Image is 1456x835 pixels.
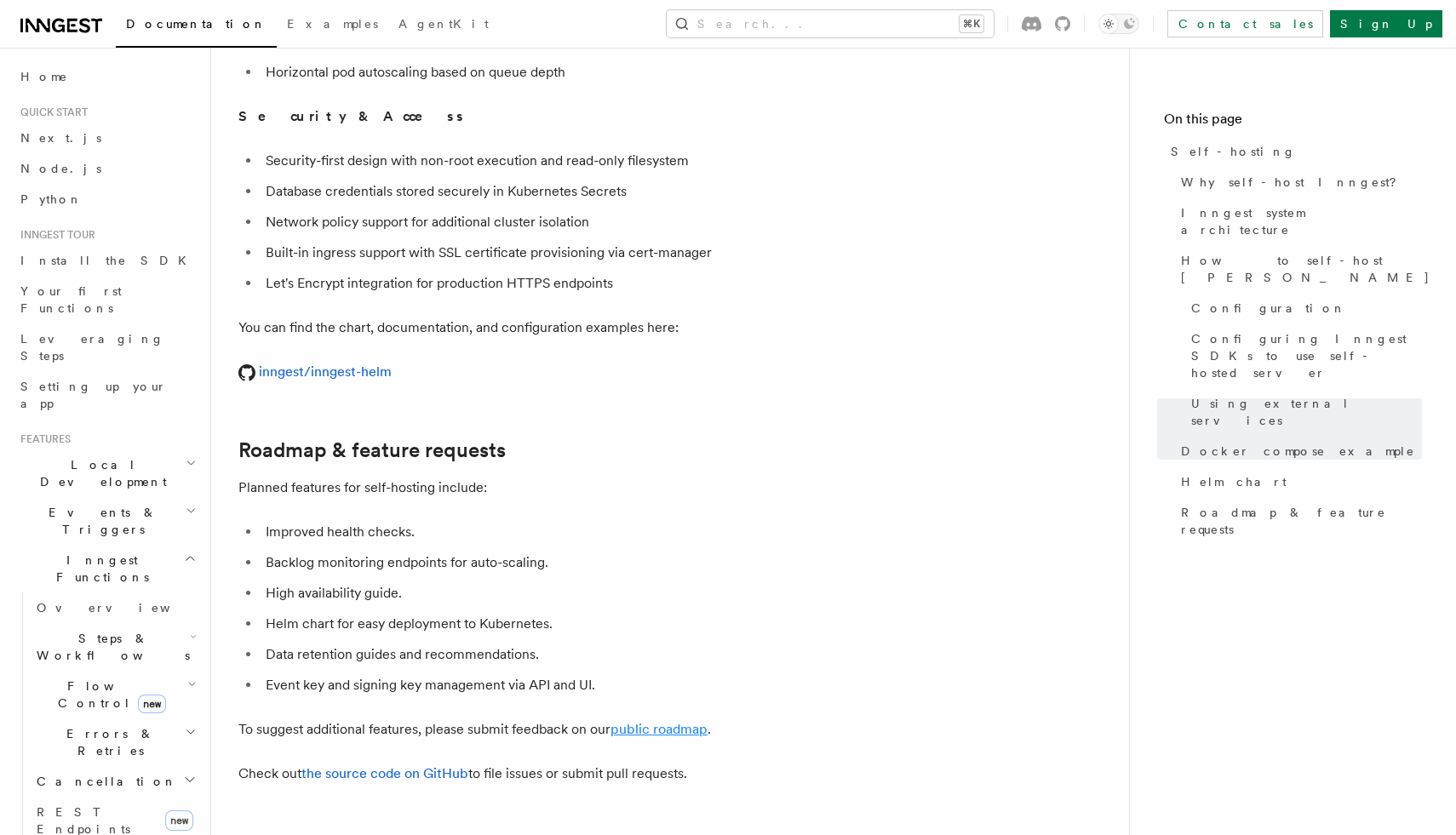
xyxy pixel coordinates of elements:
[1174,436,1422,466] a: Docker compose example
[14,456,186,490] span: Local Development
[30,671,200,718] button: Flow Controlnew
[261,60,920,84] li: Horizontal pod autoscaling based on queue depth
[238,476,920,500] p: Planned features for self-hosting include:
[14,323,200,371] a: Leveraging Steps
[238,762,920,786] p: Check out to file issues or submit pull requests.
[1181,443,1415,460] span: Docker compose example
[20,254,197,267] span: Install the SDK
[14,552,184,586] span: Inngest Functions
[30,766,200,797] button: Cancellation
[138,695,166,713] span: new
[1174,197,1422,245] a: Inngest system architecture
[30,725,185,759] span: Errors & Retries
[1191,395,1422,429] span: Using external services
[1174,497,1422,545] a: Roadmap & feature requests
[261,673,920,697] li: Event key and signing key management via API and UI.
[14,228,95,242] span: Inngest tour
[388,5,499,46] a: AgentKit
[14,432,71,446] span: Features
[116,5,277,48] a: Documentation
[238,363,392,380] a: inngest/inngest-helm
[1330,10,1442,37] a: Sign Up
[261,241,920,265] li: Built-in ingress support with SSL certificate provisioning via cert-manager
[261,551,920,575] li: Backlog monitoring endpoints for auto-scaling.
[1171,143,1296,160] span: Self-hosting
[261,149,920,173] li: Security-first design with non-root execution and read-only filesystem
[20,192,83,206] span: Python
[14,371,200,419] a: Setting up your app
[1174,466,1422,497] a: Helm chart
[667,10,994,37] button: Search...⌘K
[277,5,388,46] a: Examples
[1181,204,1422,238] span: Inngest system architecture
[20,162,101,175] span: Node.js
[30,678,187,712] span: Flow Control
[1181,504,1422,538] span: Roadmap & feature requests
[1181,174,1408,191] span: Why self-host Inngest?
[1167,10,1323,37] a: Contact sales
[14,123,200,153] a: Next.js
[960,15,983,32] kbd: ⌘K
[14,276,200,323] a: Your first Functions
[1184,388,1422,436] a: Using external services
[20,284,122,315] span: Your first Functions
[1184,323,1422,388] a: Configuring Inngest SDKs to use self-hosted server
[1181,473,1287,490] span: Helm chart
[30,718,200,766] button: Errors & Retries
[1184,293,1422,323] a: Configuration
[14,153,200,184] a: Node.js
[238,108,466,124] strong: Security & Access
[301,765,468,781] a: the source code on GitHub
[30,592,200,623] a: Overview
[1181,252,1430,286] span: How to self-host [PERSON_NAME]
[126,17,267,31] span: Documentation
[261,581,920,605] li: High availability guide.
[30,773,177,790] span: Cancellation
[30,623,200,671] button: Steps & Workflows
[20,68,68,85] span: Home
[14,545,200,592] button: Inngest Functions
[165,810,193,831] span: new
[238,718,920,741] p: To suggest additional features, please submit feedback on our .
[1191,300,1346,317] span: Configuration
[238,438,506,462] a: Roadmap & feature requests
[20,332,164,363] span: Leveraging Steps
[261,210,920,234] li: Network policy support for additional cluster isolation
[1174,167,1422,197] a: Why self-host Inngest?
[14,497,200,545] button: Events & Triggers
[261,520,920,544] li: Improved health checks.
[261,643,920,666] li: Data retention guides and recommendations.
[398,17,489,31] span: AgentKit
[261,612,920,636] li: Helm chart for easy deployment to Kubernetes.
[287,17,378,31] span: Examples
[1164,136,1422,167] a: Self-hosting
[610,721,708,737] a: public roadmap
[14,61,200,92] a: Home
[14,449,200,497] button: Local Development
[238,316,920,340] p: You can find the chart, documentation, and configuration examples here:
[1191,330,1422,381] span: Configuring Inngest SDKs to use self-hosted server
[1098,14,1139,34] button: Toggle dark mode
[14,245,200,276] a: Install the SDK
[30,630,190,664] span: Steps & Workflows
[261,180,920,203] li: Database credentials stored securely in Kubernetes Secrets
[261,272,920,295] li: Let's Encrypt integration for production HTTPS endpoints
[1174,245,1422,293] a: How to self-host [PERSON_NAME]
[1164,109,1422,136] h4: On this page
[14,106,88,119] span: Quick start
[20,380,167,410] span: Setting up your app
[14,504,186,538] span: Events & Triggers
[37,601,212,615] span: Overview
[14,184,200,214] a: Python
[20,131,101,145] span: Next.js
